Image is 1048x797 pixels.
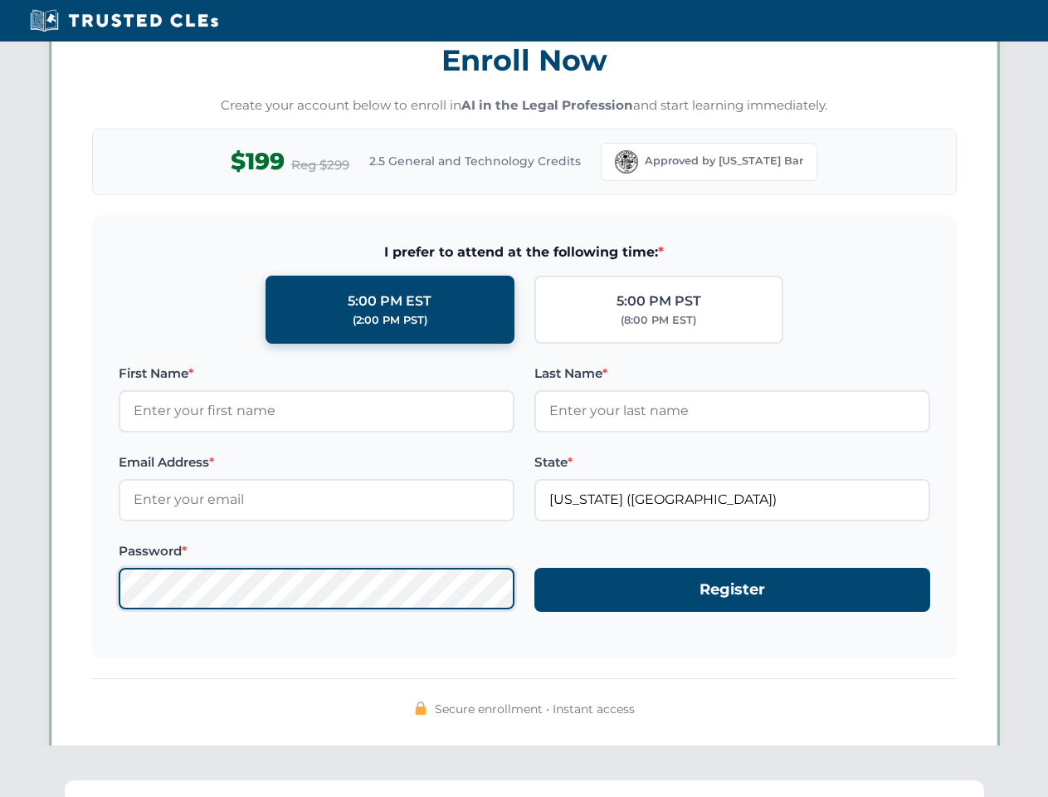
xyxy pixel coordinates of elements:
[534,390,930,432] input: Enter your last name
[645,153,803,169] span: Approved by [US_STATE] Bar
[92,34,957,86] h3: Enroll Now
[534,479,930,521] input: Florida (FL)
[435,700,635,718] span: Secure enrollment • Instant access
[291,155,349,175] span: Reg $299
[617,291,701,312] div: 5:00 PM PST
[369,152,581,170] span: 2.5 General and Technology Credits
[119,541,514,561] label: Password
[414,702,427,715] img: 🔒
[353,312,427,329] div: (2:00 PM PST)
[119,242,930,263] span: I prefer to attend at the following time:
[461,97,633,113] strong: AI in the Legal Profession
[25,8,223,33] img: Trusted CLEs
[119,364,514,384] label: First Name
[621,312,696,329] div: (8:00 PM EST)
[534,568,930,612] button: Register
[348,291,431,312] div: 5:00 PM EST
[119,452,514,472] label: Email Address
[534,452,930,472] label: State
[119,390,514,432] input: Enter your first name
[615,150,638,174] img: Florida Bar
[231,143,285,180] span: $199
[92,96,957,115] p: Create your account below to enroll in and start learning immediately.
[119,479,514,521] input: Enter your email
[534,364,930,384] label: Last Name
